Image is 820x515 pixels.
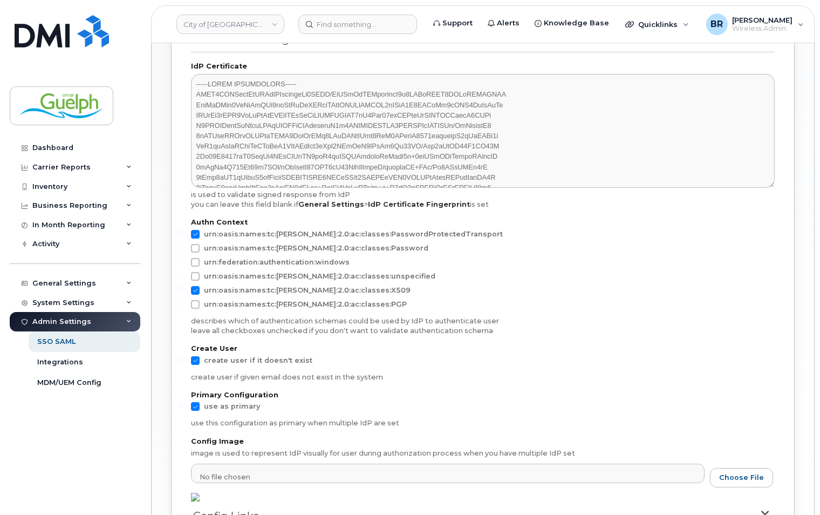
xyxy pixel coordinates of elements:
span: use as primary [204,402,260,410]
input: urn:oasis:names:tc:[PERSON_NAME]:2.0:ac:classes:Password [178,244,183,249]
div: Brendan Raftis [699,13,811,35]
span: urn:federation:authentication:windows [204,258,350,266]
span: Support [442,18,473,29]
label: Authn Context [191,219,775,226]
div: you can leave this field blank if > is set [191,200,775,209]
img: 0f42f6a4-3822-472c-b4f7-c08ec43580d0. [191,493,326,502]
input: use as primary [178,402,183,408]
div: leave all checkboxes unchecked if you don't want to validate authentication schema [191,326,775,336]
span: urn:oasis:names:tc:[PERSON_NAME]:2.0:ac:classes:Password [204,244,428,252]
a: Knowledge Base [527,12,617,34]
input: urn:federation:authentication:windows [178,258,183,263]
input: urn:oasis:names:tc:[PERSON_NAME]:2.0:ac:classes:PasswordProtectedTransport [178,230,183,235]
span: [PERSON_NAME] [732,16,792,24]
input: Find something... [298,15,417,34]
span: BR [710,18,723,31]
span: urn:oasis:names:tc:[PERSON_NAME]:2.0:ac:classes:unspecified [204,272,435,280]
span: Wireless Admin [732,24,792,33]
label: Config Image [191,438,775,445]
label: Primary Configuration [191,392,775,399]
a: City of Guelph [176,15,284,34]
label: Create User [191,345,775,353]
div: describes which of authentication schemas could be used by IdP to authenticate user [191,316,775,326]
input: urn:oasis:names:tc:[PERSON_NAME]:2.0:ac:classes:X509 [178,286,183,292]
div: Quicklinks [618,13,696,35]
div: image is used to represent IdP visually for user during authorization process when you have multi... [191,449,775,458]
input: urn:oasis:names:tc:[PERSON_NAME]:2.0:ac:classes:unspecified [178,272,183,277]
span: urn:oasis:names:tc:[PERSON_NAME]:2.0:ac:classes:PasswordProtectedTransport [204,230,503,238]
strong: IdP Certificate Fingerprint [368,200,470,208]
span: create user if it doesn't exist [204,356,312,364]
strong: General Settings [298,200,364,208]
span: urn:oasis:names:tc:[PERSON_NAME]:2.0:ac:classes:X509 [204,286,411,294]
label: IdP Certificate [191,63,775,70]
div: create user if given email does not exist in the system [191,372,775,382]
input: urn:oasis:names:tc:[PERSON_NAME]:2.0:ac:classes:PGP [178,300,183,306]
span: urn:oasis:names:tc:[PERSON_NAME]:2.0:ac:classes:PGP [204,300,407,308]
span: Alerts [497,18,520,29]
input: create user if it doesn't exist [178,356,183,362]
div: is used to validate signed response from IdP [191,190,775,200]
span: Knowledge Base [544,18,609,29]
span: Quicklinks [638,20,678,29]
div: use this configuration as primary when multiple IdP are set [191,418,775,428]
a: Support [426,12,480,34]
a: Alerts [480,12,527,34]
